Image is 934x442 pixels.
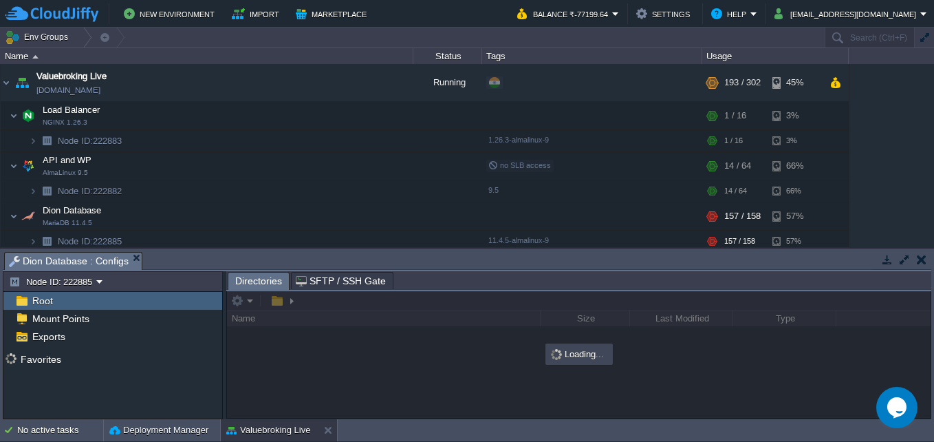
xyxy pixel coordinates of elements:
span: Node ID: [58,136,93,146]
div: Name [1,48,413,64]
button: Settings [636,6,694,22]
div: Loading... [547,345,611,364]
button: Balance ₹-77199.64 [517,6,612,22]
img: AMDAwAAAACH5BAEAAAAALAAAAAABAAEAAAICRAEAOw== [10,152,18,180]
img: AMDAwAAAACH5BAEAAAAALAAAAAABAAEAAAICRAEAOw== [19,102,38,129]
iframe: chat widget [876,387,920,428]
a: Node ID:222883 [56,135,124,147]
button: Help [711,6,750,22]
div: 1 / 16 [724,102,746,129]
span: 222885 [56,235,124,247]
div: 57% [772,202,817,230]
div: 45% [772,64,817,101]
span: Favorites [18,353,63,366]
button: Node ID: 222885 [9,275,96,288]
div: 1 / 16 [724,130,743,151]
a: Mount Points [30,313,91,325]
div: 66% [772,180,817,202]
a: Node ID:222885 [56,235,124,247]
div: 14 / 64 [724,152,751,180]
a: Favorites [18,354,63,365]
img: AMDAwAAAACH5BAEAAAAALAAAAAABAAEAAAICRAEAOw== [29,180,37,202]
div: Running [413,64,482,101]
button: New Environment [124,6,219,22]
img: AMDAwAAAACH5BAEAAAAALAAAAAABAAEAAAICRAEAOw== [12,64,32,101]
span: no SLB access [488,161,551,169]
span: SFTP / SSH Gate [296,273,386,289]
img: AMDAwAAAACH5BAEAAAAALAAAAAABAAEAAAICRAEAOw== [37,130,56,151]
a: Node ID:222882 [56,185,124,197]
span: Node ID: [58,236,93,246]
span: AlmaLinux 9.5 [43,169,88,177]
a: Root [30,295,55,307]
a: API and WPAlmaLinux 9.5 [41,155,94,165]
a: [DOMAIN_NAME] [36,83,100,97]
div: 157 / 158 [724,202,761,230]
span: 11.4.5-almalinux-9 [488,236,549,244]
img: AMDAwAAAACH5BAEAAAAALAAAAAABAAEAAAICRAEAOw== [29,130,37,151]
button: Deployment Manager [109,423,208,437]
span: API and WP [41,154,94,166]
div: 193 / 302 [724,64,761,101]
div: Tags [483,48,702,64]
img: AMDAwAAAACH5BAEAAAAALAAAAAABAAEAAAICRAEAOw== [10,102,18,129]
span: 9.5 [488,186,499,194]
div: Usage [703,48,848,64]
span: Directories [235,273,282,290]
img: AMDAwAAAACH5BAEAAAAALAAAAAABAAEAAAICRAEAOw== [37,180,56,202]
div: 3% [772,102,817,129]
span: MariaDB 11.4.5 [43,219,92,227]
img: AMDAwAAAACH5BAEAAAAALAAAAAABAAEAAAICRAEAOw== [32,55,39,59]
span: Load Balancer [41,104,102,116]
div: 157 / 158 [724,231,755,252]
img: AMDAwAAAACH5BAEAAAAALAAAAAABAAEAAAICRAEAOw== [37,231,56,252]
span: Dion Database : Configs [9,253,129,270]
img: AMDAwAAAACH5BAEAAAAALAAAAAABAAEAAAICRAEAOw== [10,202,18,230]
a: Valuebroking Live [36,70,107,83]
div: No active tasks [17,419,103,441]
img: AMDAwAAAACH5BAEAAAAALAAAAAABAAEAAAICRAEAOw== [19,202,38,230]
div: 3% [772,130,817,151]
img: CloudJiffy [5,6,98,23]
div: 14 / 64 [724,180,747,202]
button: Import [232,6,283,22]
span: Node ID: [58,186,93,196]
button: Marketplace [296,6,371,22]
div: Status [414,48,481,64]
a: Dion DatabaseMariaDB 11.4.5 [41,205,103,215]
a: Load BalancerNGINX 1.26.3 [41,105,102,115]
span: Dion Database [41,204,103,216]
img: AMDAwAAAACH5BAEAAAAALAAAAAABAAEAAAICRAEAOw== [29,231,37,252]
img: AMDAwAAAACH5BAEAAAAALAAAAAABAAEAAAICRAEAOw== [1,64,12,101]
button: Valuebroking Live [226,423,310,437]
div: 66% [772,152,817,180]
span: 222882 [56,185,124,197]
span: 222883 [56,135,124,147]
button: Env Groups [5,28,73,47]
span: 1.26.3-almalinux-9 [488,136,549,144]
span: NGINX 1.26.3 [43,118,87,127]
img: AMDAwAAAACH5BAEAAAAALAAAAAABAAEAAAICRAEAOw== [19,152,38,180]
button: [EMAIL_ADDRESS][DOMAIN_NAME] [774,6,920,22]
a: Exports [30,330,67,343]
div: 57% [772,231,817,252]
